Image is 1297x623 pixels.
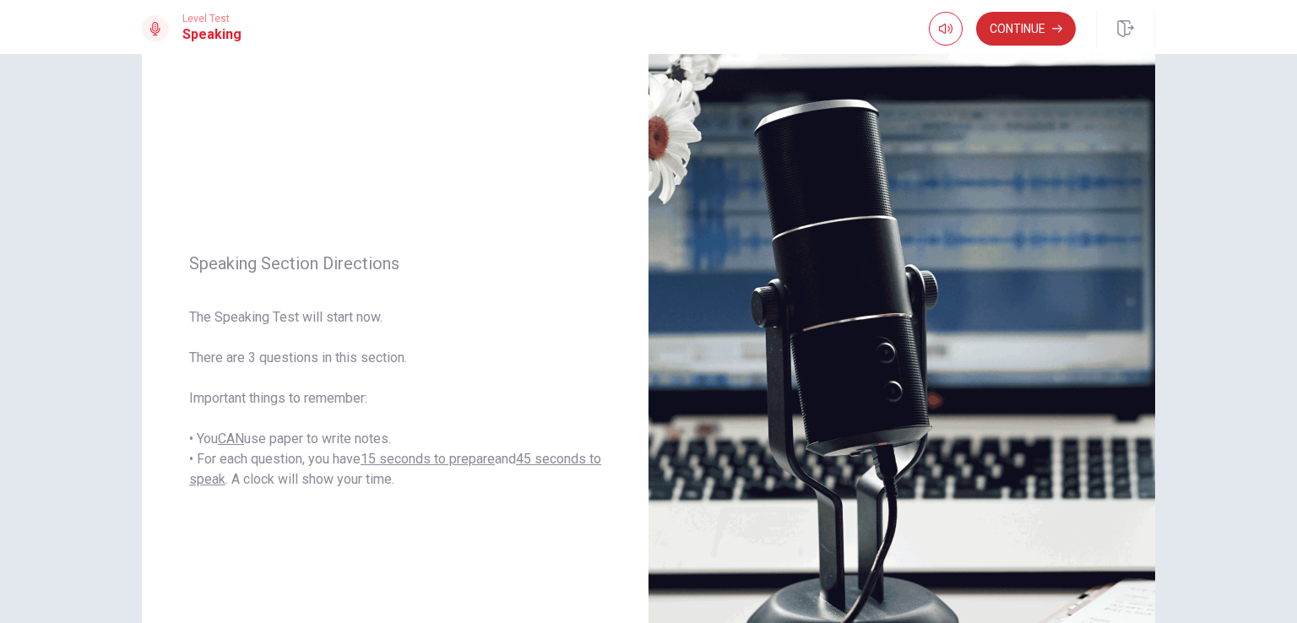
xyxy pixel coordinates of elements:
u: 15 seconds to prepare [361,451,495,467]
button: Continue [976,12,1076,46]
span: Level Test [182,13,241,24]
span: Speaking Section Directions [189,253,601,274]
span: The Speaking Test will start now. There are 3 questions in this section. Important things to reme... [189,307,601,490]
u: CAN [218,431,244,447]
h1: Speaking [182,24,241,45]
